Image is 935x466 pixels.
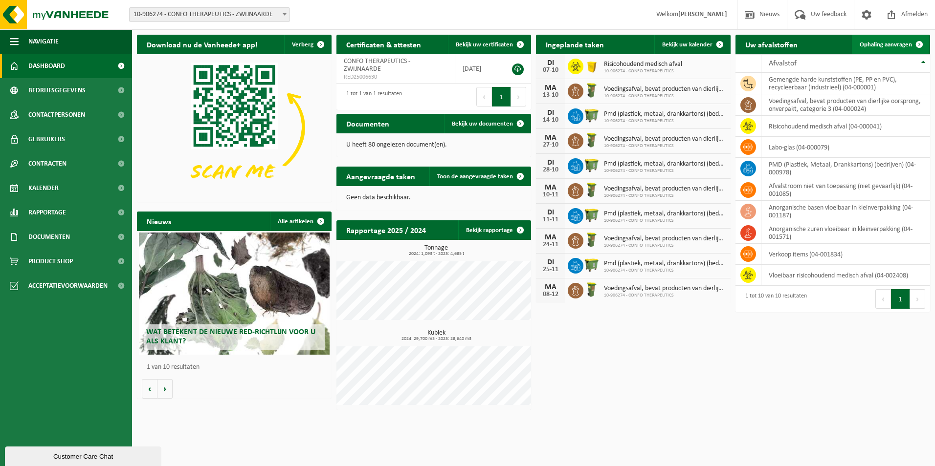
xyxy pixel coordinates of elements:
span: 10-906274 - CONFO THERAPEUTICS [604,193,726,199]
div: MA [541,84,560,92]
span: 10-906274 - CONFO THERAPEUTICS [604,118,726,124]
div: 07-10 [541,67,560,74]
h2: Ingeplande taken [536,35,614,54]
span: Afvalstof [769,60,797,67]
img: WB-1100-HPE-GN-51 [583,207,600,223]
div: 08-12 [541,291,560,298]
button: Next [511,87,526,106]
span: 2024: 1,093 t - 2025: 4,685 t [341,252,531,256]
span: Ophaling aanvragen [860,42,912,48]
span: Dashboard [28,54,65,78]
span: 10-906274 - CONFO THERAPEUTICS [604,268,726,274]
h2: Rapportage 2025 / 2024 [336,220,436,239]
div: MA [541,283,560,291]
div: 28-10 [541,167,560,173]
button: Previous [875,289,891,309]
p: Geen data beschikbaar. [346,194,521,201]
img: WB-0060-HPE-GN-51 [583,132,600,148]
span: 10-906274 - CONFO THERAPEUTICS [604,293,726,298]
img: WB-1100-HPE-GN-51 [583,107,600,124]
span: 10-906274 - CONFO THERAPEUTICS [604,68,682,74]
span: Documenten [28,225,70,249]
a: Alle artikelen [270,212,331,231]
span: 10-906274 - CONFO THERAPEUTICS [604,218,726,224]
img: WB-0060-HPE-GN-51 [583,232,600,248]
span: 10-906274 - CONFO THERAPEUTICS [604,93,726,99]
span: Kalender [28,176,59,200]
div: 1 tot 10 van 10 resultaten [740,288,807,310]
div: 24-11 [541,241,560,248]
p: U heeft 80 ongelezen document(en). [346,142,521,148]
span: Voedingsafval, bevat producten van dierlijke oorsprong, onverpakt, categorie 3 [604,135,726,143]
iframe: chat widget [5,445,163,466]
button: 1 [492,87,511,106]
a: Bekijk uw kalender [654,35,730,54]
button: 1 [891,289,910,309]
span: Pmd (plastiek, metaal, drankkartons) (bedrijven) [604,160,726,168]
span: Navigatie [28,29,59,54]
span: Voedingsafval, bevat producten van dierlijke oorsprong, onverpakt, categorie 3 [604,235,726,243]
div: 1 tot 1 van 1 resultaten [341,86,402,107]
div: DI [541,109,560,117]
span: Toon de aangevraagde taken [437,173,513,180]
span: Contactpersonen [28,103,85,127]
span: Voedingsafval, bevat producten van dierlijke oorsprong, onverpakt, categorie 3 [604,285,726,293]
span: Rapportage [28,200,66,225]
h2: Documenten [336,114,399,133]
p: 1 van 10 resultaten [147,364,327,371]
td: Vloeibaar risicohoudend medisch afval (04-002408) [761,265,930,286]
a: Ophaling aanvragen [852,35,929,54]
div: 14-10 [541,117,560,124]
td: anorganische zuren vloeibaar in kleinverpakking (04-001571) [761,222,930,244]
img: WB-1100-HPE-GN-51 [583,256,600,273]
div: 27-10 [541,142,560,148]
div: 10-11 [541,191,560,198]
div: DI [541,258,560,266]
div: MA [541,134,560,142]
span: Verberg [292,42,313,48]
img: WB-0060-HPE-GN-51 [583,82,600,99]
span: 2024: 29,700 m3 - 2025: 28,640 m3 [341,337,531,341]
span: Risicohoudend medisch afval [604,61,682,68]
button: Vorige [142,379,157,399]
span: Voedingsafval, bevat producten van dierlijke oorsprong, onverpakt, categorie 3 [604,185,726,193]
h3: Kubiek [341,330,531,341]
span: Bedrijfsgegevens [28,78,86,103]
h2: Nieuws [137,212,181,231]
td: PMD (Plastiek, Metaal, Drankkartons) (bedrijven) (04-000978) [761,158,930,179]
div: DI [541,159,560,167]
span: 10-906274 - CONFO THERAPEUTICS - ZWIJNAARDE [129,7,290,22]
a: Wat betekent de nieuwe RED-richtlijn voor u als klant? [139,233,330,355]
td: gemengde harde kunststoffen (PE, PP en PVC), recycleerbaar (industrieel) (04-000001) [761,73,930,94]
h2: Download nu de Vanheede+ app! [137,35,267,54]
span: Bekijk uw certificaten [456,42,513,48]
img: WB-1100-HPE-GN-51 [583,157,600,173]
span: Pmd (plastiek, metaal, drankkartons) (bedrijven) [604,110,726,118]
span: Product Shop [28,249,73,274]
button: Next [910,289,925,309]
div: DI [541,209,560,216]
img: WB-0060-HPE-GN-51 [583,182,600,198]
span: Voedingsafval, bevat producten van dierlijke oorsprong, onverpakt, categorie 3 [604,85,726,93]
button: Previous [476,87,492,106]
td: labo-glas (04-000079) [761,137,930,158]
img: WB-0060-HPE-GN-51 [583,281,600,298]
span: 10-906274 - CONFO THERAPEUTICS [604,143,726,149]
span: RED25006630 [344,73,447,81]
td: voedingsafval, bevat producten van dierlijke oorsprong, onverpakt, categorie 3 (04-000024) [761,94,930,116]
div: DI [541,59,560,67]
span: Bekijk uw kalender [662,42,712,48]
a: Bekijk rapportage [458,220,530,240]
span: Wat betekent de nieuwe RED-richtlijn voor u als klant? [146,328,315,345]
td: afvalstroom niet van toepassing (niet gevaarlijk) (04-001085) [761,179,930,201]
span: Gebruikers [28,127,65,151]
a: Toon de aangevraagde taken [429,167,530,186]
span: Bekijk uw documenten [452,121,513,127]
h3: Tonnage [341,245,531,256]
strong: [PERSON_NAME] [678,11,727,18]
span: Pmd (plastiek, metaal, drankkartons) (bedrijven) [604,260,726,268]
span: 10-906274 - CONFO THERAPEUTICS [604,168,726,174]
img: Download de VHEPlus App [137,54,332,200]
a: Bekijk uw documenten [444,114,530,133]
